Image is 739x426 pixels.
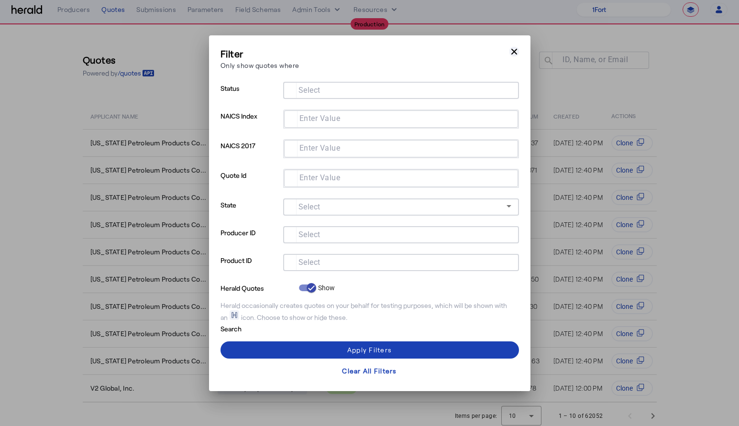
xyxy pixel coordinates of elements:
[291,256,511,267] mat-chip-grid: Selection
[221,169,279,198] p: Quote Id
[221,301,519,322] div: Herald occasionally creates quotes on your behalf for testing purposes, which will be shown with ...
[291,228,511,240] mat-chip-grid: Selection
[221,322,295,334] p: Search
[291,84,511,95] mat-chip-grid: Selection
[221,341,519,359] button: Apply Filters
[292,142,510,153] mat-chip-grid: Selection
[221,60,299,70] p: Only show quotes where
[221,109,279,139] p: NAICS Index
[298,202,320,211] mat-label: Select
[342,366,397,376] div: Clear All Filters
[221,362,519,380] button: Clear All Filters
[347,345,392,355] div: Apply Filters
[299,113,341,122] mat-label: Enter Value
[221,47,299,60] h3: Filter
[221,226,279,254] p: Producer ID
[299,143,341,152] mat-label: Enter Value
[298,257,320,266] mat-label: Select
[221,139,279,169] p: NAICS 2017
[221,198,279,226] p: State
[298,85,320,94] mat-label: Select
[292,112,510,124] mat-chip-grid: Selection
[221,282,295,293] p: Herald Quotes
[298,229,320,239] mat-label: Select
[299,173,341,182] mat-label: Enter Value
[292,172,510,183] mat-chip-grid: Selection
[221,82,279,109] p: Status
[221,254,279,282] p: Product ID
[316,283,335,293] label: Show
